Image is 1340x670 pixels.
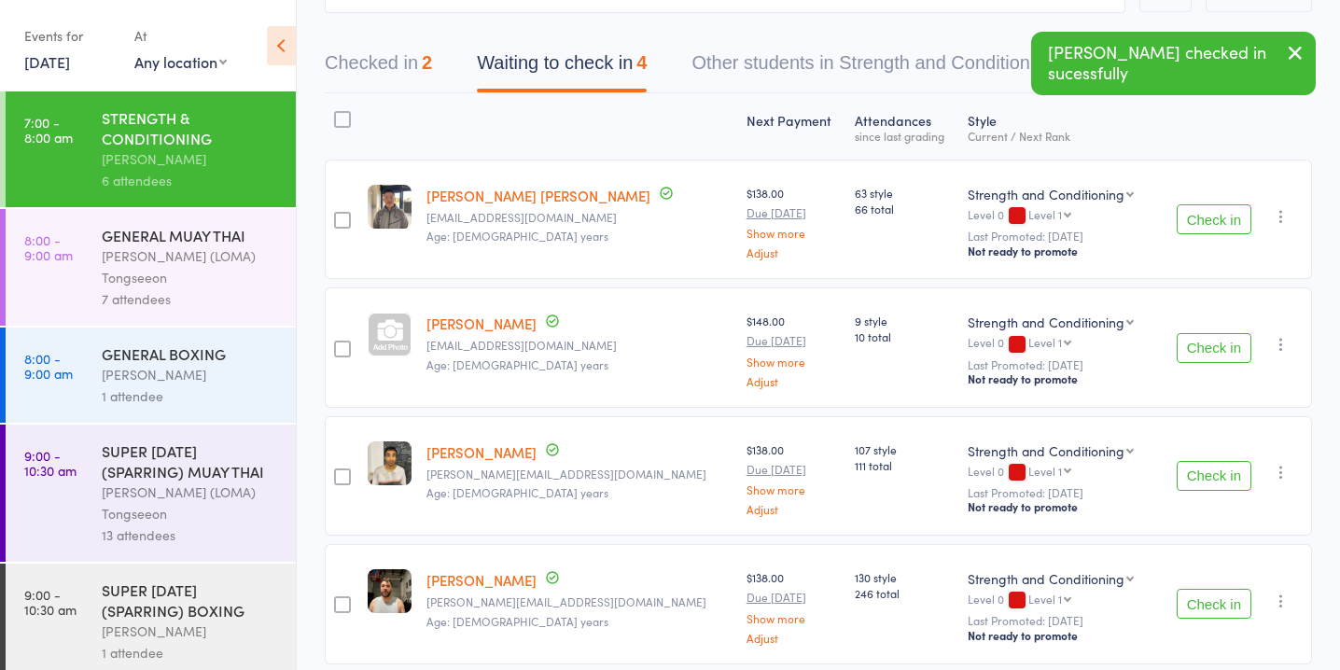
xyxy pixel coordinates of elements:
small: prajval.200@gmail.com [426,468,732,481]
div: $138.00 [747,185,840,258]
small: Last Promoted: [DATE] [968,486,1149,499]
div: $148.00 [747,313,840,386]
div: Strength and Conditioning [968,569,1124,588]
a: Show more [747,612,840,624]
img: image1726271584.png [368,569,412,613]
div: GENERAL BOXING [102,343,280,364]
a: Adjust [747,632,840,644]
div: Level 0 [968,336,1149,352]
div: [PERSON_NAME] [102,621,280,642]
a: 9:00 -10:30 amSUPER [DATE] (SPARRING) MUAY THAI[PERSON_NAME] (LOMA) Tongseeon13 attendees [6,425,296,562]
small: Last Promoted: [DATE] [968,358,1149,371]
time: 9:00 - 10:30 am [24,448,77,478]
a: 8:00 -9:00 amGENERAL MUAY THAI[PERSON_NAME] (LOMA) Tongseeon7 attendees [6,209,296,326]
a: Adjust [747,375,840,387]
small: Due [DATE] [747,463,840,476]
div: [PERSON_NAME] [102,148,280,170]
a: [PERSON_NAME] [PERSON_NAME] [426,186,650,205]
button: Checked in2 [325,43,432,92]
div: Strength and Conditioning [968,313,1124,331]
small: chrishui88@gmail.com [426,211,732,224]
div: SUPER [DATE] (SPARRING) MUAY THAI [102,440,280,482]
a: 8:00 -9:00 amGENERAL BOXING[PERSON_NAME]1 attendee [6,328,296,423]
a: 7:00 -8:00 amSTRENGTH & CONDITIONING[PERSON_NAME]6 attendees [6,91,296,207]
div: Not ready to promote [968,499,1149,514]
div: since last grading [855,130,953,142]
div: Not ready to promote [968,628,1149,643]
div: 4 [636,52,647,73]
div: 7 attendees [102,288,280,310]
span: 130 style [855,569,953,585]
time: 7:00 - 8:00 am [24,115,73,145]
div: 2 [422,52,432,73]
div: Atten­dances [847,102,960,151]
div: [PERSON_NAME] checked in sucessfully [1031,32,1316,95]
time: 8:00 - 9:00 am [24,232,73,262]
a: [PERSON_NAME] [426,570,537,590]
small: Last Promoted: [DATE] [968,614,1149,627]
div: 6 attendees [102,170,280,191]
small: Last Promoted: [DATE] [968,230,1149,243]
div: Level 1 [1028,336,1062,348]
div: Current / Next Rank [968,130,1149,142]
a: Show more [747,227,840,239]
div: [PERSON_NAME] (LOMA) Tongseeon [102,245,280,288]
small: Due [DATE] [747,206,840,219]
div: $138.00 [747,569,840,643]
img: image1724288406.png [368,185,412,229]
span: 9 style [855,313,953,328]
div: Any location [134,51,227,72]
div: 13 attendees [102,524,280,546]
div: Events for [24,21,116,51]
div: Level 1 [1028,593,1062,605]
button: Check in [1177,461,1251,491]
time: 9:00 - 10:30 am [24,587,77,617]
div: Style [960,102,1156,151]
div: [PERSON_NAME] [102,364,280,385]
div: Level 0 [968,593,1149,608]
div: GENERAL MUAY THAI [102,225,280,245]
div: Strength and Conditioning [968,441,1124,460]
button: Check in [1177,589,1251,619]
span: Age: [DEMOGRAPHIC_DATA] years [426,613,608,629]
div: $138.00 [747,441,840,515]
div: Not ready to promote [968,371,1149,386]
button: Check in [1177,333,1251,363]
div: Next Payment [739,102,847,151]
button: Other students in Strength and Conditioning1201 [691,43,1100,92]
small: reilly.liam@hotmail.com [426,595,732,608]
button: Waiting to check in4 [477,43,647,92]
div: STRENGTH & CONDITIONING [102,107,280,148]
span: Age: [DEMOGRAPHIC_DATA] years [426,228,608,244]
span: Age: [DEMOGRAPHIC_DATA] years [426,356,608,372]
div: 1 attendee [102,642,280,663]
a: Adjust [747,246,840,258]
div: 1 attendee [102,385,280,407]
small: fkhauuk@gmail.com [426,339,732,352]
span: 10 total [855,328,953,344]
div: Strength and Conditioning [968,185,1124,203]
div: SUPER [DATE] (SPARRING) BOXING [102,579,280,621]
a: [DATE] [24,51,70,72]
span: 63 style [855,185,953,201]
button: Check in [1177,204,1251,234]
a: [PERSON_NAME] [426,442,537,462]
div: Level 1 [1028,208,1062,220]
span: 66 total [855,201,953,216]
small: Due [DATE] [747,334,840,347]
span: Age: [DEMOGRAPHIC_DATA] years [426,484,608,500]
a: Show more [747,356,840,368]
div: Level 0 [968,208,1149,224]
a: [PERSON_NAME] [426,314,537,333]
span: 111 total [855,457,953,473]
a: Adjust [747,503,840,515]
div: Level 1 [1028,465,1062,477]
a: Show more [747,483,840,496]
div: Level 0 [968,465,1149,481]
small: Due [DATE] [747,591,840,604]
img: image1747005932.png [368,441,412,485]
div: At [134,21,227,51]
span: 246 total [855,585,953,601]
time: 8:00 - 9:00 am [24,351,73,381]
div: Not ready to promote [968,244,1149,258]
